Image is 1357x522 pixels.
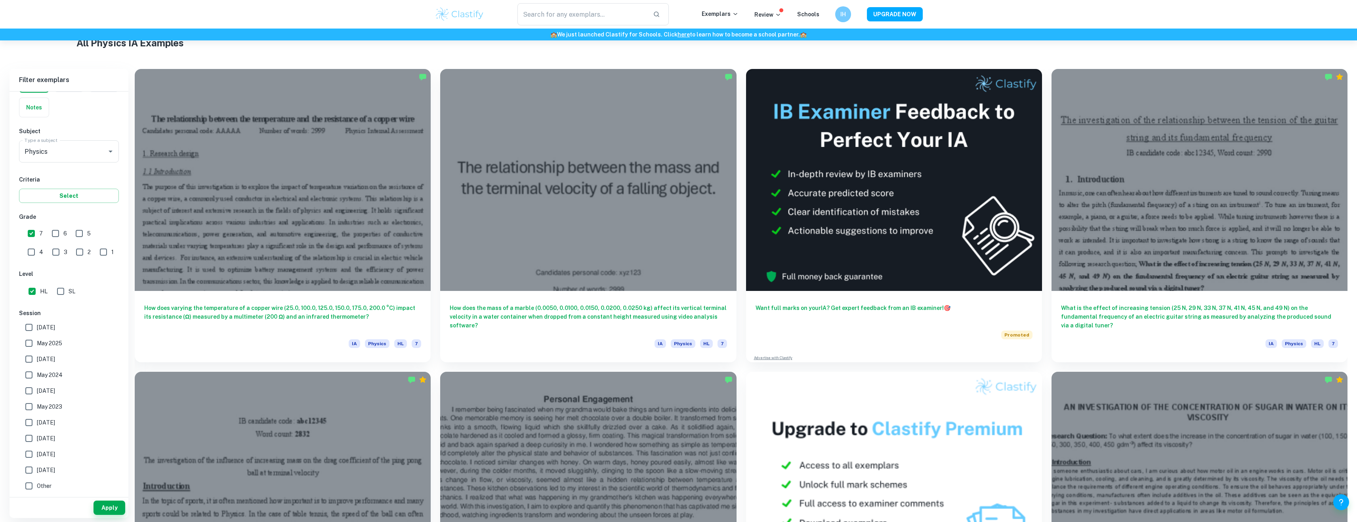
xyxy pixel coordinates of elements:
[19,270,119,278] h6: Level
[718,339,727,348] span: 7
[94,501,125,515] button: Apply
[702,10,739,18] p: Exemplars
[1052,69,1347,362] a: What is the effect of increasing tension (25 N, 29 N, 33 N, 37 N, 41 N, 45 N, and 49 N) on the fu...
[37,450,55,459] span: [DATE]
[135,69,431,362] a: How does varying the temperature of a copper wire (25.0, 100.0, 125.0, 150.0, 175.0, 200.0 °C) im...
[754,355,792,361] a: Advertise with Clastify
[105,146,116,157] button: Open
[10,69,128,91] h6: Filter exemplars
[111,248,114,256] span: 1
[19,98,49,117] button: Notes
[944,305,950,311] span: 🎯
[365,339,389,348] span: Physics
[37,466,55,474] span: [DATE]
[19,175,119,184] h6: Criteria
[408,376,416,384] img: Marked
[440,69,736,362] a: How does the mass of a marble (0.0050, 0.0100, 0.0150, 0.0200, 0.0250 kg) affect its vertical ter...
[450,304,727,330] h6: How does the mass of a marble (0.0050, 0.0100, 0.0150, 0.0200, 0.0250 kg) affect its vertical ter...
[835,6,851,22] button: IH
[19,127,119,136] h6: Subject
[419,73,427,81] img: Marked
[756,304,1033,321] h6: Want full marks on your IA ? Get expert feedback from an IB examiner!
[754,10,781,19] p: Review
[37,355,55,363] span: [DATE]
[1333,494,1349,510] button: Help and Feedback
[349,339,360,348] span: IA
[655,339,666,348] span: IA
[550,31,557,38] span: 🏫
[797,11,819,17] a: Schools
[1311,339,1324,348] span: HL
[37,386,55,395] span: [DATE]
[746,69,1042,291] img: Thumbnail
[64,248,67,256] span: 3
[671,339,695,348] span: Physics
[1325,376,1332,384] img: Marked
[700,339,713,348] span: HL
[725,376,733,384] img: Marked
[19,309,119,317] h6: Session
[40,287,48,296] span: HL
[39,248,43,256] span: 4
[88,248,91,256] span: 2
[517,3,647,25] input: Search for any exemplars...
[87,229,91,238] span: 5
[394,339,407,348] span: HL
[19,212,119,221] h6: Grade
[838,10,847,19] h6: IH
[1328,339,1338,348] span: 7
[37,418,55,427] span: [DATE]
[2,30,1355,39] h6: We just launched Clastify for Schools. Click to learn how to become a school partner.
[412,339,421,348] span: 7
[1001,331,1033,339] span: Promoted
[435,6,485,22] img: Clastify logo
[1282,339,1306,348] span: Physics
[867,7,923,21] button: UPGRADE NOW
[25,137,57,143] label: Type a subject
[678,31,690,38] a: here
[39,229,43,238] span: 7
[37,402,62,411] span: May 2023
[19,189,119,203] button: Select
[37,339,62,348] span: May 2025
[1336,73,1344,81] div: Premium
[800,31,807,38] span: 🏫
[419,376,427,384] div: Premium
[37,371,63,379] span: May 2024
[76,36,1281,50] h1: All Physics IA Examples
[1336,376,1344,384] div: Premium
[37,434,55,443] span: [DATE]
[63,229,67,238] span: 6
[37,482,52,490] span: Other
[37,323,55,332] span: [DATE]
[1265,339,1277,348] span: IA
[1061,304,1338,330] h6: What is the effect of increasing tension (25 N, 29 N, 33 N, 37 N, 41 N, 45 N, and 49 N) on the fu...
[725,73,733,81] img: Marked
[1325,73,1332,81] img: Marked
[144,304,421,330] h6: How does varying the temperature of a copper wire (25.0, 100.0, 125.0, 150.0, 175.0, 200.0 °C) im...
[746,69,1042,362] a: Want full marks on yourIA? Get expert feedback from an IB examiner!PromotedAdvertise with Clastify
[69,287,75,296] span: SL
